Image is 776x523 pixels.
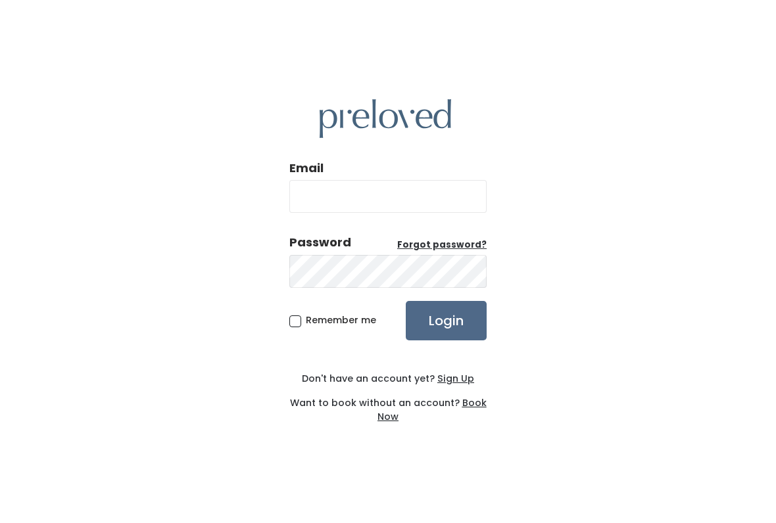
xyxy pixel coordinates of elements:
[435,372,474,385] a: Sign Up
[320,99,451,138] img: preloved logo
[306,313,376,327] span: Remember me
[289,372,487,386] div: Don't have an account yet?
[397,239,487,251] u: Forgot password?
[289,234,351,251] div: Password
[289,160,324,177] label: Email
[289,386,487,424] div: Want to book without an account?
[397,239,487,252] a: Forgot password?
[377,396,487,423] a: Book Now
[437,372,474,385] u: Sign Up
[406,301,487,340] input: Login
